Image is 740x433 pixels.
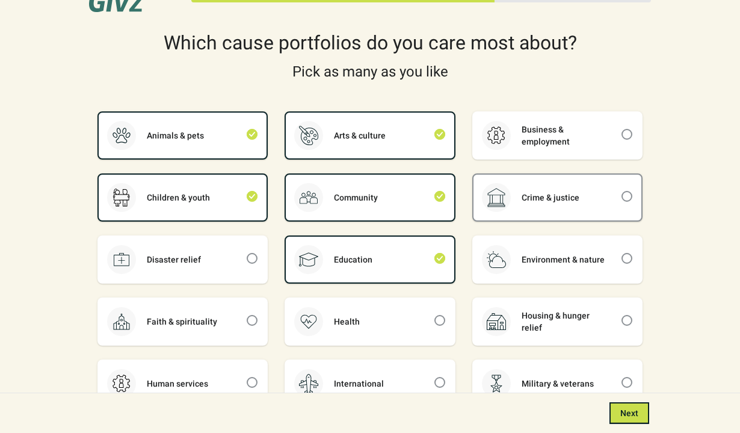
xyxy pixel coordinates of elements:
div: Military & veterans [511,378,605,390]
span: Next [620,408,638,418]
div: Children & youth [136,192,221,204]
div: Pick as many as you like [89,62,651,81]
div: Animals & pets [136,129,215,142]
div: Disaster relief [136,254,212,266]
div: Community [323,192,389,204]
div: Crime & justice [511,192,590,204]
div: Education [323,254,383,266]
div: Business & employment [511,123,621,148]
div: International [323,378,395,390]
div: Environment & nature [511,254,615,266]
div: Human services [136,378,219,390]
div: Housing & hunger relief [511,310,621,334]
div: Health [323,316,371,328]
div: Which cause portfolios do you care most about? [89,33,651,52]
button: Next [609,402,649,424]
div: Faith & spirituality [136,316,228,328]
div: Arts & culture [323,129,396,142]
